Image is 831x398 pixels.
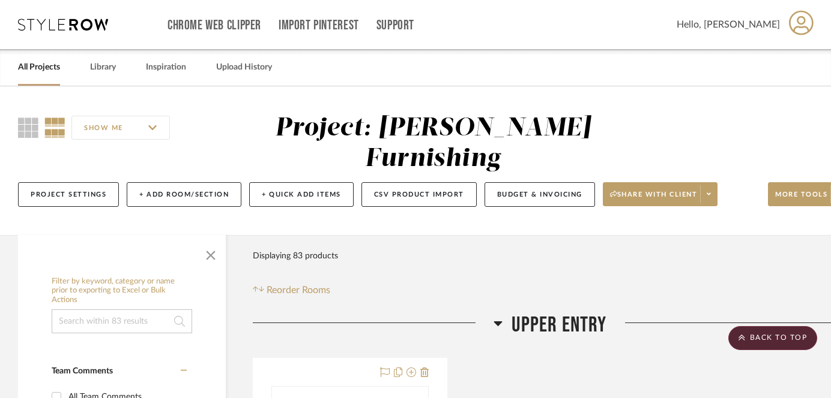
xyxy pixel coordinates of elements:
[146,59,186,76] a: Inspiration
[677,17,780,32] span: Hello, [PERSON_NAME]
[275,116,591,171] div: Project: [PERSON_NAME] Furnishing
[361,182,477,207] button: CSV Product Import
[90,59,116,76] a: Library
[485,182,595,207] button: Budget & Invoicing
[728,326,817,350] scroll-to-top-button: BACK TO TOP
[127,182,241,207] button: + Add Room/Section
[376,20,414,31] a: Support
[253,244,338,268] div: Displaying 83 products
[279,20,359,31] a: Import Pinterest
[267,283,330,297] span: Reorder Rooms
[249,182,354,207] button: + Quick Add Items
[512,312,606,338] span: Upper Entry
[603,182,718,206] button: Share with client
[610,190,698,208] span: Share with client
[216,59,272,76] a: Upload History
[52,309,192,333] input: Search within 83 results
[168,20,261,31] a: Chrome Web Clipper
[253,283,330,297] button: Reorder Rooms
[52,367,113,375] span: Team Comments
[775,190,827,208] span: More tools
[18,59,60,76] a: All Projects
[18,182,119,207] button: Project Settings
[199,241,223,265] button: Close
[52,277,192,305] h6: Filter by keyword, category or name prior to exporting to Excel or Bulk Actions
